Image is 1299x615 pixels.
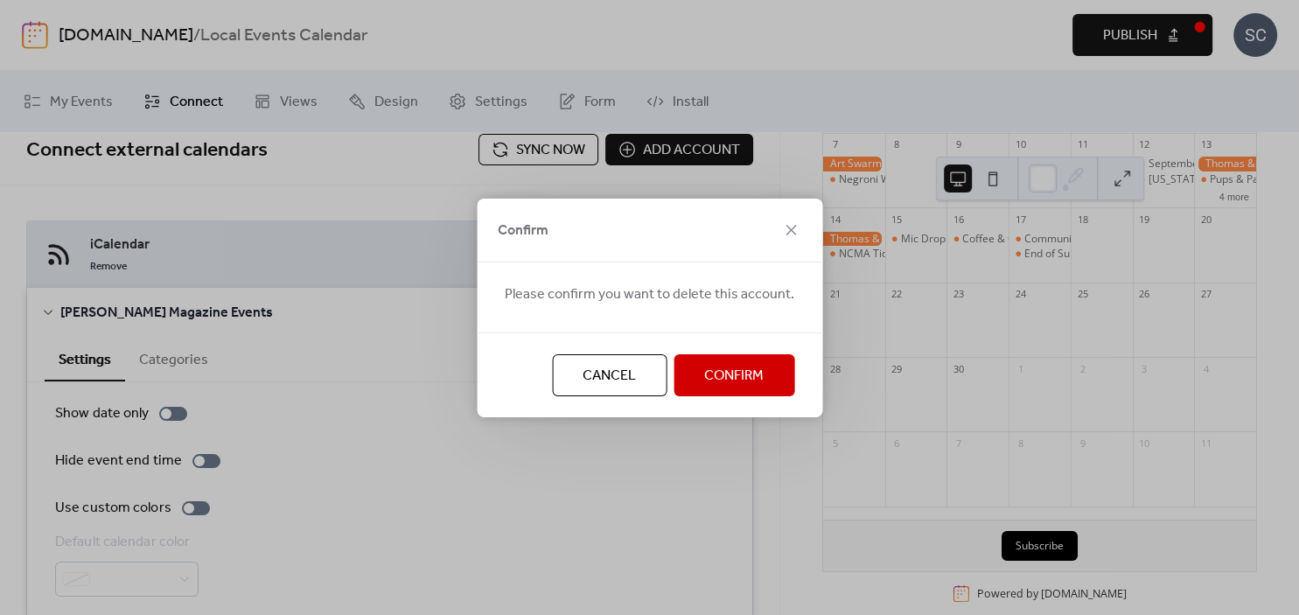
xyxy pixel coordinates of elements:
span: Cancel [583,366,636,387]
button: Cancel [552,354,667,396]
span: Please confirm you want to delete this account. [505,284,794,305]
span: Confirm [704,366,764,387]
button: Confirm [674,354,794,396]
span: Confirm [498,220,548,241]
